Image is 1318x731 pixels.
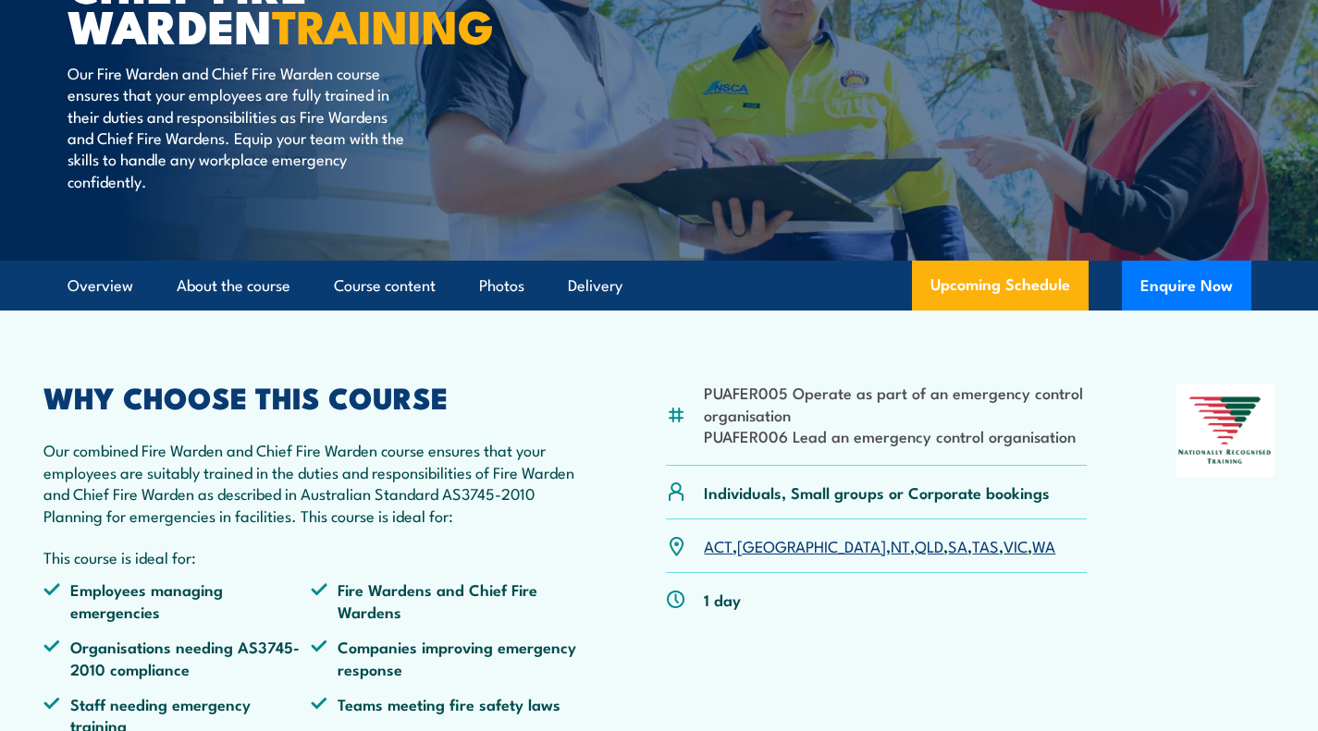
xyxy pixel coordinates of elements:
a: TAS [972,534,999,556]
button: Enquire Now [1122,261,1251,311]
p: Our Fire Warden and Chief Fire Warden course ensures that your employees are fully trained in the... [68,62,405,191]
li: Fire Wardens and Chief Fire Wardens [311,579,578,622]
a: SA [948,534,967,556]
h2: WHY CHOOSE THIS COURSE [43,384,577,409]
a: VIC [1004,534,1028,556]
li: Companies improving emergency response [311,636,578,679]
a: Course content [334,262,436,311]
a: WA [1032,534,1055,556]
p: , , , , , , , [704,535,1055,556]
p: 1 day [704,589,741,610]
a: Delivery [568,262,622,311]
a: ACT [704,534,733,556]
a: Overview [68,262,133,311]
p: Individuals, Small groups or Corporate bookings [704,481,1050,503]
p: Our combined Fire Warden and Chief Fire Warden course ensures that your employees are suitably tr... [43,439,577,526]
a: QLD [915,534,943,556]
a: Photos [479,262,524,311]
li: Organisations needing AS3745-2010 compliance [43,636,311,679]
p: This course is ideal for: [43,546,577,567]
a: NT [891,534,910,556]
a: About the course [177,262,290,311]
img: Nationally Recognised Training logo. [1176,384,1275,477]
a: [GEOGRAPHIC_DATA] [737,534,886,556]
li: PUAFER006 Lead an emergency control organisation [704,425,1086,446]
li: PUAFER005 Operate as part of an emergency control organisation [704,382,1086,425]
li: Employees managing emergencies [43,579,311,622]
a: Upcoming Schedule [912,261,1089,311]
